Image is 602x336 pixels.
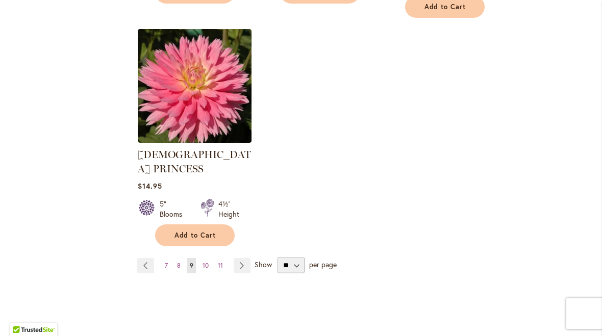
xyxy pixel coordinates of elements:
span: Add to Cart [424,3,466,11]
span: 8 [177,262,181,269]
span: per page [309,260,337,269]
a: 8 [174,258,183,273]
span: 11 [218,262,223,269]
div: 4½' Height [218,199,239,219]
span: 7 [165,262,168,269]
a: 7 [162,258,170,273]
span: $14.95 [138,181,162,191]
a: GAY PRINCESS [138,135,252,145]
a: [DEMOGRAPHIC_DATA] PRINCESS [138,148,251,175]
button: Add to Cart [155,224,235,246]
span: Add to Cart [174,231,216,240]
img: GAY PRINCESS [138,29,252,143]
a: 10 [200,258,211,273]
iframe: Launch Accessibility Center [8,300,36,328]
span: Show [255,260,272,269]
a: 11 [215,258,225,273]
span: 9 [190,262,193,269]
span: 10 [203,262,209,269]
div: 5" Blooms [160,199,188,219]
